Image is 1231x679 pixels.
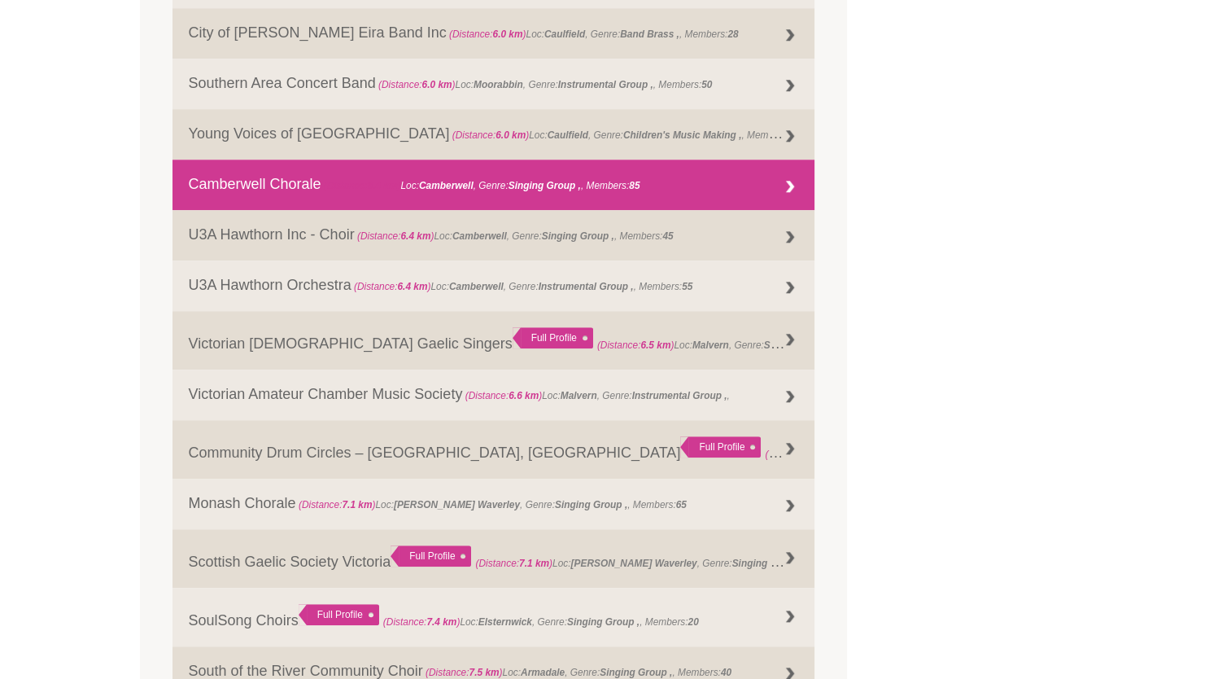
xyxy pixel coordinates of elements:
[172,160,815,210] a: Camberwell Chorale (Distance:6.4 km)Loc:Camberwell, Genre:Singing Group ,, Members:85
[419,180,474,191] strong: Camberwell
[449,28,526,40] span: (Distance: )
[452,230,507,242] strong: Camberwell
[809,449,839,460] strong: 6.7 km
[452,129,530,141] span: (Distance: )
[688,616,699,628] strong: 20
[469,667,499,678] strong: 7.5 km
[623,129,742,141] strong: Children's Music Making ,
[519,558,549,569] strong: 7.1 km
[172,588,815,646] a: SoulSong Choirs Full Profile (Distance:7.4 km)Loc:Elsternwick, Genre:Singing Group ,, Members:20
[513,327,593,348] div: Full Profile
[423,667,731,678] span: Loc: , Genre: , Members:
[394,499,520,510] strong: [PERSON_NAME] Waverley
[676,499,687,510] strong: 65
[561,390,597,401] strong: Malvern
[367,180,397,191] strong: 6.4 km
[492,28,522,40] strong: 6.0 km
[478,616,532,628] strong: Elsternwick
[680,436,761,458] div: Full Profile
[449,125,805,142] span: Loc: , Genre: , Members:
[632,390,727,401] strong: Instrumental Group ,
[555,499,627,510] strong: Singing Group ,
[299,499,376,510] span: (Distance: )
[721,667,731,678] strong: 40
[727,28,738,40] strong: 28
[765,445,1038,461] span: Loc: , Genre: ,
[351,281,693,292] span: Loc: , Genre: , Members:
[462,390,730,401] span: Loc: , Genre: ,
[422,79,452,90] strong: 6.0 km
[355,230,674,242] span: Loc: , Genre: , Members:
[475,558,552,569] span: (Distance: )
[662,230,673,242] strong: 45
[701,79,712,90] strong: 50
[383,616,699,628] span: Loc: , Genre: , Members:
[397,281,427,292] strong: 6.4 km
[324,180,401,191] span: (Distance: )
[172,210,815,261] a: U3A Hawthorn Inc - Choir (Distance:6.4 km)Loc:Camberwell, Genre:Singing Group ,, Members:45
[172,8,815,59] a: City of [PERSON_NAME] Eira Band Inc (Distance:6.0 km)Loc:Caulfield, Genre:Band Brass ,, Members:28
[600,667,672,678] strong: Singing Group ,
[172,59,815,109] a: Southern Area Concert Band (Distance:6.0 km)Loc:Moorabbin, Genre:Instrumental Group ,, Members:50
[495,129,526,141] strong: 6.0 km
[509,180,581,191] strong: Singing Group ,
[567,616,640,628] strong: Singing Group ,
[447,28,739,40] span: Loc: , Genre: , Members:
[692,339,729,351] strong: Malvern
[357,230,434,242] span: (Distance: )
[376,79,713,90] span: Loc: , Genre: , Members:
[765,445,842,461] span: (Distance: )
[682,281,692,292] strong: 55
[342,499,372,510] strong: 7.1 km
[597,335,839,352] span: Loc: , Genre: ,
[321,180,640,191] span: Loc: , Genre: , Members:
[475,554,863,570] span: Loc: , Genre: , Members:
[426,616,456,628] strong: 7.4 km
[548,129,588,141] strong: Caulfield
[400,230,430,242] strong: 6.4 km
[383,616,461,628] span: (Distance: )
[299,604,379,625] div: Full Profile
[172,479,815,529] a: Monash Chorale (Distance:7.1 km)Loc:[PERSON_NAME] Waverley, Genre:Singing Group ,, Members:65
[426,667,503,678] span: (Distance: )
[539,281,634,292] strong: Instrumental Group ,
[597,339,674,351] span: (Distance: )
[378,79,456,90] span: (Distance: )
[640,339,670,351] strong: 6.5 km
[296,499,687,510] span: Loc: , Genre: , Members:
[620,28,679,40] strong: Band Brass ,
[449,281,504,292] strong: Camberwell
[172,370,815,420] a: Victorian Amateur Chamber Music Society (Distance:6.6 km)Loc:Malvern, Genre:Instrumental Group ,,
[570,558,696,569] strong: [PERSON_NAME] Waverley
[542,230,614,242] strong: Singing Group ,
[544,28,585,40] strong: Caulfield
[172,529,815,588] a: Scottish Gaelic Society Victoria Full Profile (Distance:7.1 km)Loc:[PERSON_NAME] Waverley, Genre:...
[172,109,815,160] a: Young Voices of [GEOGRAPHIC_DATA] (Distance:6.0 km)Loc:Caulfield, Genre:Children's Music Making ,...
[172,420,815,479] a: Community Drum Circles – [GEOGRAPHIC_DATA], [GEOGRAPHIC_DATA] Full Profile (Distance:6.7 km)Loc:,...
[391,545,471,567] div: Full Profile
[474,79,523,90] strong: Moorabbin
[172,311,815,370] a: Victorian [DEMOGRAPHIC_DATA] Gaelic Singers Full Profile (Distance:6.5 km)Loc:Malvern, Genre:Sing...
[521,667,565,678] strong: Armadale
[732,554,805,570] strong: Singing Group ,
[558,79,653,90] strong: Instrumental Group ,
[172,261,815,311] a: U3A Hawthorn Orchestra (Distance:6.4 km)Loc:Camberwell, Genre:Instrumental Group ,, Members:55
[354,281,431,292] span: (Distance: )
[629,180,640,191] strong: 85
[764,335,836,352] strong: Singing Group ,
[465,390,543,401] span: (Distance: )
[509,390,539,401] strong: 6.6 km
